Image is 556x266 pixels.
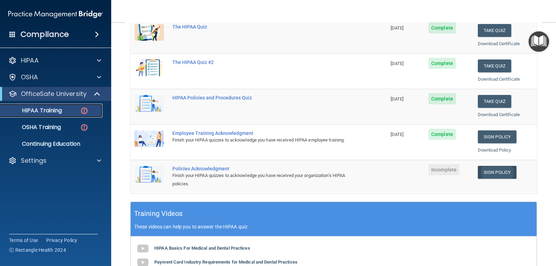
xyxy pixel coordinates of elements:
[391,132,404,137] span: [DATE]
[8,156,101,165] a: Settings
[478,166,516,179] a: Sign Policy
[8,7,103,21] img: PMB logo
[172,136,352,144] div: Finish your HIPAA quizzes to acknowledge you have received HIPAA employee training.
[9,237,38,244] a: Terms of Use
[80,123,89,132] img: danger-circle.6113f641.png
[478,95,511,108] button: Take Quiz
[478,130,516,143] a: Sign Policy
[9,247,66,253] span: Ⓒ Rectangle Health 2024
[478,76,520,82] a: Download Certificate
[134,208,183,220] h5: Training Videos
[478,41,520,46] a: Download Certificate
[21,30,69,39] h4: Compliance
[21,156,47,165] p: Settings
[478,112,520,117] a: Download Certificate
[154,259,297,265] b: Payment Card Industry Requirements for Medical and Dental Practices
[428,93,456,104] span: Complete
[5,107,62,114] p: HIPAA Training
[8,73,101,81] a: OSHA
[428,58,456,69] span: Complete
[21,90,87,98] p: OfficeSafe University
[21,73,38,81] p: OSHA
[436,217,548,244] iframe: Drift Widget Chat Controller
[136,242,150,256] img: gray_youtube_icon.38fcd6cc.png
[172,95,352,100] div: HIPAA Policies and Procedures Quiz
[134,224,533,229] p: These videos can help you to answer the HIPAA quiz
[529,31,549,52] button: Open Resource Center
[391,25,404,31] span: [DATE]
[172,59,352,65] div: The HIPAA Quiz #2
[46,237,77,244] a: Privacy Policy
[80,106,89,115] img: danger-circle.6113f641.png
[172,130,352,136] div: Employee Training Acknowledgment
[428,22,456,33] span: Complete
[478,24,511,37] button: Take Quiz
[5,140,99,147] p: Continuing Education
[154,245,250,251] b: HIPAA Basics For Medical and Dental Practices
[391,61,404,66] span: [DATE]
[391,96,404,102] span: [DATE]
[478,147,511,153] a: Download Policy
[172,166,352,171] div: Policies Acknowledgment
[21,56,39,65] p: HIPAA
[8,56,101,65] a: HIPAA
[5,124,61,131] p: OSHA Training
[428,129,456,140] span: Complete
[8,90,101,98] a: OfficeSafe University
[478,59,511,72] button: Take Quiz
[172,24,352,30] div: The HIPAA Quiz
[428,164,459,175] span: Incomplete
[172,171,352,188] div: Finish your HIPAA quizzes to acknowledge you have received your organization’s HIPAA policies.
